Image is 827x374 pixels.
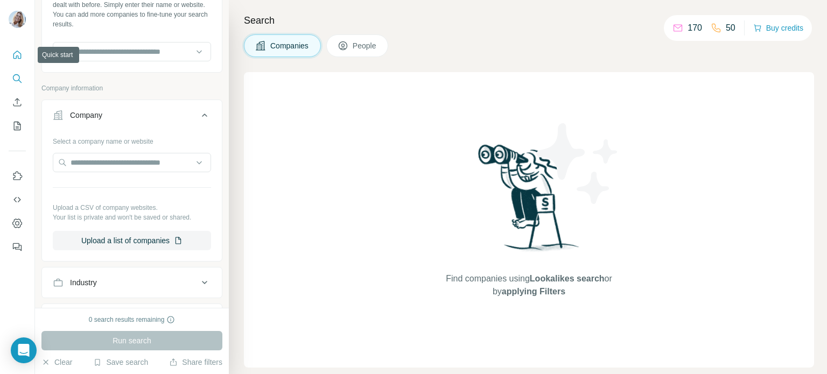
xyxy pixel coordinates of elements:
[9,190,26,209] button: Use Surfe API
[529,115,626,212] img: Surfe Illustration - Stars
[41,357,72,368] button: Clear
[53,213,211,222] p: Your list is private and won't be saved or shared.
[93,357,148,368] button: Save search
[89,315,176,324] div: 0 search results remaining
[244,13,814,28] h4: Search
[270,40,310,51] span: Companies
[473,142,585,262] img: Surfe Illustration - Woman searching with binoculars
[42,306,222,332] button: HQ location
[353,40,377,51] span: People
[70,110,102,121] div: Company
[9,166,26,186] button: Use Surfe on LinkedIn
[42,102,222,132] button: Company
[688,22,702,34] p: 170
[9,11,26,28] img: Avatar
[9,214,26,233] button: Dashboard
[530,274,605,283] span: Lookalikes search
[53,231,211,250] button: Upload a list of companies
[11,337,37,363] div: Open Intercom Messenger
[502,287,565,296] span: applying Filters
[9,69,26,88] button: Search
[9,237,26,257] button: Feedback
[726,22,735,34] p: 50
[70,277,97,288] div: Industry
[9,45,26,65] button: Quick start
[53,132,211,146] div: Select a company name or website
[753,20,803,36] button: Buy credits
[42,270,222,295] button: Industry
[9,116,26,136] button: My lists
[443,272,615,298] span: Find companies using or by
[169,357,222,368] button: Share filters
[41,83,222,93] p: Company information
[9,93,26,112] button: Enrich CSV
[53,203,211,213] p: Upload a CSV of company websites.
